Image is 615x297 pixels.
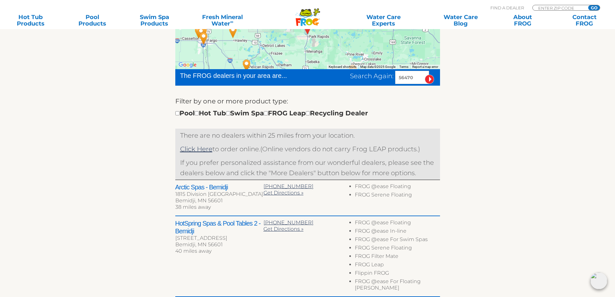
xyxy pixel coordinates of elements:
input: Zip Code Form [538,5,581,11]
div: [STREET_ADDRESS] [175,235,263,241]
h2: HotSpring Spas & Pool Tables 2 - Bemidji [175,219,263,235]
li: FROG Leap [355,261,440,270]
a: Open this area in Google Maps (opens a new window) [177,61,198,69]
div: HotSpring Spas & Pool Tables 2 - West Fargo - 86 miles away. [194,24,209,42]
span: Search Again: [350,72,394,80]
div: Jacuzzi Hot Tubs of Fargo - 84 miles away. [196,29,211,47]
div: Minnesota Warehouse - 58 miles away. [239,57,254,74]
a: Swim SpaProducts [130,14,179,27]
li: FROG @ease Floating [355,183,440,192]
a: ContactFROG [560,14,609,27]
a: [PHONE_NUMBER] [263,183,313,189]
span: Map data ©2025 Google [360,65,395,69]
input: GO [588,5,600,10]
li: FROG @ease In-line [355,228,440,236]
p: Find A Dealer [490,5,524,11]
h2: Arctic Spas - Bemidji [175,183,263,191]
button: Keyboard shortcuts [329,65,356,69]
a: Terms [399,65,408,69]
div: Midnight Sun Pools n' Spas - Brainerd - 52 miles away. [346,64,361,81]
div: Pool Hot Tub Swim Spa FROG Leap Recycling Dealer [175,108,368,118]
div: 1815 Division [GEOGRAPHIC_DATA] [175,191,263,197]
li: FROG @ease For Floating [PERSON_NAME] [355,278,440,293]
div: The FROG dealers in your area are... [180,71,310,80]
a: Get Directions » [263,226,303,232]
p: (Online vendors do not carry Frog LEAP products.) [180,144,435,154]
input: Submit [425,75,434,84]
div: Olson Pools & Spas - 60 miles away. [226,23,241,40]
a: [PHONE_NUMBER] [263,219,313,226]
div: Bemidji, MN 56601 [175,241,263,248]
li: FROG Serene Floating [355,192,440,200]
p: If you prefer personalized assistance from our wonderful dealers, please see the dealers below an... [180,157,435,178]
li: FROG @ease Floating [355,219,440,228]
li: Flippin FROG [355,270,440,278]
span: 40 miles away [175,248,211,254]
span: 38 miles away [175,204,211,210]
label: Filter by one or more product type: [175,96,288,106]
div: HotSpring Hydrotherapy - 50 miles away. [345,62,360,80]
a: Report a map error [412,65,438,69]
div: Valley Pools & Spas - Brainerd - 51 miles away. [346,63,361,80]
a: Water CareExperts [344,14,423,27]
div: Bemidji, MN 56601 [175,197,263,204]
a: Get Directions » [263,190,303,196]
a: Click Here [180,145,212,153]
a: PoolProducts [68,14,117,27]
sup: ∞ [230,19,233,24]
img: openIcon [590,272,607,289]
a: Fresh MineralWater∞ [192,14,252,27]
li: FROG @ease For Swim Spas [355,236,440,245]
img: Google [177,61,198,69]
span: to order online. [180,145,260,153]
a: Hot TubProducts [6,14,55,27]
a: AboutFROG [498,14,547,27]
a: Water CareBlog [436,14,485,27]
p: There are no dealers within 25 miles from your location. [180,130,435,141]
div: My Aquatic Services - 88 miles away. [191,23,206,41]
li: FROG Serene Floating [355,245,440,253]
li: FROG Filter Mate [355,253,440,261]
